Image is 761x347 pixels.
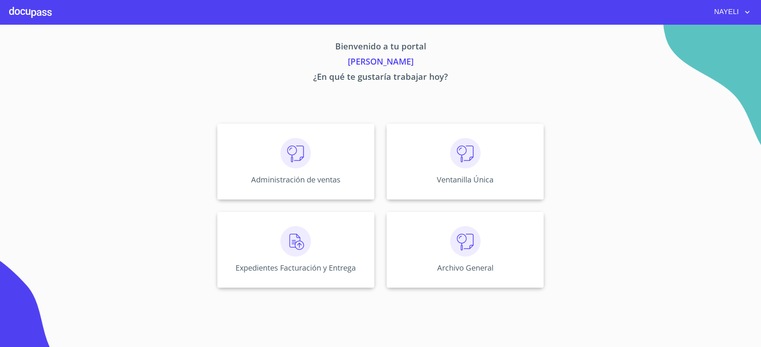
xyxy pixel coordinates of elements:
p: Administración de ventas [251,174,341,185]
p: ¿En qué te gustaría trabajar hoy? [146,70,615,86]
p: [PERSON_NAME] [146,55,615,70]
img: consulta.png [280,138,311,168]
p: Archivo General [437,263,494,273]
img: carga.png [280,226,311,257]
p: Expedientes Facturación y Entrega [236,263,356,273]
p: Bienvenido a tu portal [146,40,615,55]
button: account of current user [708,6,752,18]
img: consulta.png [450,226,481,257]
span: NAYELI [708,6,743,18]
img: consulta.png [450,138,481,168]
p: Ventanilla Única [437,174,494,185]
